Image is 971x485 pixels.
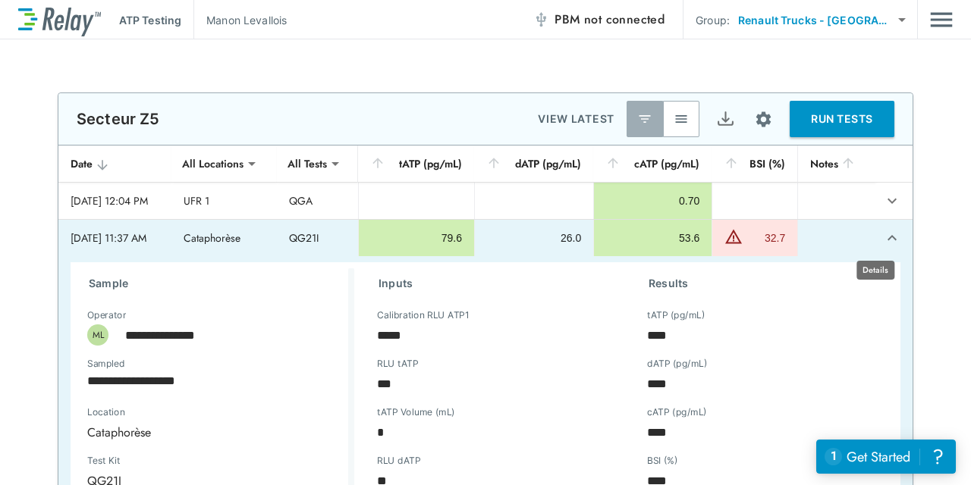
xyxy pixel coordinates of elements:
[790,101,894,137] button: RUN TESTS
[637,111,652,127] img: Latest
[606,193,699,208] div: 0.70
[856,261,894,280] div: Details
[930,5,953,34] img: Drawer Icon
[647,310,705,321] label: tATP (pg/mL)
[538,110,614,128] p: VIEW LATEST
[724,155,785,173] div: BSI (%)
[647,358,708,369] label: dATP (pg/mL)
[746,230,785,246] div: 32.7
[674,111,689,127] img: View All
[58,145,171,183] th: Date
[377,455,420,466] label: RLU dATP
[370,155,462,173] div: tATP (pg/mL)
[930,5,953,34] button: Main menu
[379,274,612,293] h3: Inputs
[87,358,125,369] label: Sampled
[816,440,956,474] iframe: Resource center
[71,193,159,208] div: [DATE] 12:04 PM
[647,407,707,418] label: cATP (pg/mL)
[555,9,665,30] span: PBM
[605,155,699,173] div: cATP (pg/mL)
[77,365,322,396] input: Choose date, selected date is Sep 17, 2025
[879,225,905,251] button: expand row
[89,274,348,293] h3: Sample
[754,110,773,129] img: Settings Icon
[71,230,159,246] div: [DATE] 11:37 AM
[377,407,455,418] label: tATP Volume (mL)
[879,188,905,214] button: expand row
[487,230,581,246] div: 26.0
[584,11,665,28] span: not connected
[377,358,418,369] label: RLU tATP
[707,101,743,137] button: Export
[77,417,333,447] div: Cataphorèse
[18,4,101,36] img: LuminUltra Relay
[277,220,358,256] td: QG21I
[606,230,699,246] div: 53.6
[171,149,254,179] div: All Locations
[533,12,548,27] img: Offline Icon
[87,310,126,321] label: Operator
[647,455,678,466] label: BSI (%)
[527,5,671,35] button: PBM not connected
[724,227,743,246] img: Warning
[87,455,203,466] label: Test Kit
[206,12,287,28] p: Manon Levallois
[277,149,338,179] div: All Tests
[371,230,462,246] div: 79.6
[649,274,882,293] h3: Results
[119,12,181,28] p: ATP Testing
[277,183,358,219] td: QGA
[486,155,581,173] div: dATP (pg/mL)
[77,110,160,128] p: Secteur Z5
[696,12,730,28] p: Group:
[810,155,863,173] div: Notes
[716,110,735,129] img: Export Icon
[87,407,280,418] label: Location
[171,183,276,219] td: UFR 1
[171,220,276,256] td: Cataphorèse
[377,310,469,321] label: Calibration RLU ATP1
[743,99,784,139] button: Site setup
[87,324,108,346] div: ML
